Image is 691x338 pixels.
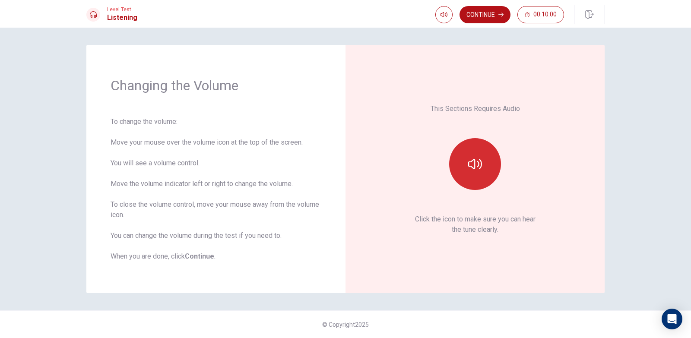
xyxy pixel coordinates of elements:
button: Continue [460,6,510,23]
h1: Changing the Volume [111,77,321,94]
span: © Copyright 2025 [322,321,369,328]
p: This Sections Requires Audio [431,104,520,114]
p: Click the icon to make sure you can hear the tune clearly. [415,214,536,235]
div: To change the volume: Move your mouse over the volume icon at the top of the screen. You will see... [111,117,321,262]
b: Continue [185,252,214,260]
span: 00:10:00 [533,11,557,18]
h1: Listening [107,13,137,23]
button: 00:10:00 [517,6,564,23]
div: Open Intercom Messenger [662,309,682,329]
span: Level Test [107,6,137,13]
